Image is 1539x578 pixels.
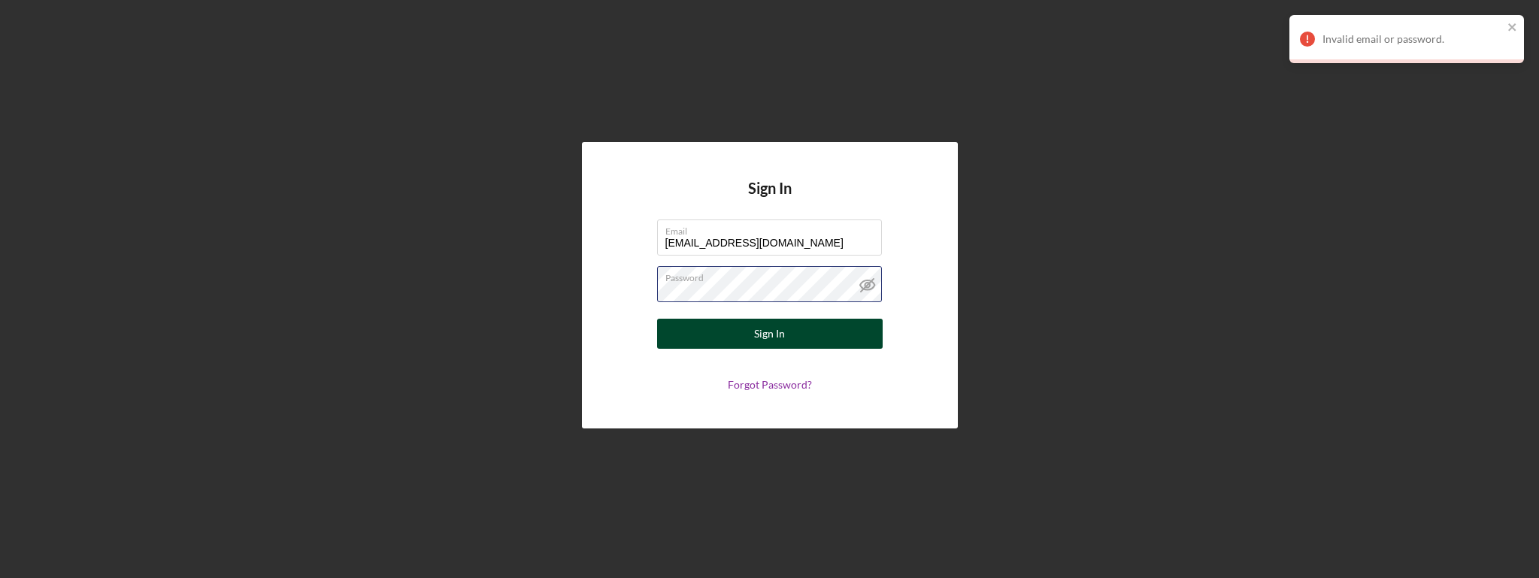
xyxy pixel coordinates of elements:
a: Forgot Password? [728,378,812,391]
button: Sign In [657,319,883,349]
div: Invalid email or password. [1322,33,1503,45]
h4: Sign In [748,180,792,219]
div: Sign In [754,319,785,349]
label: Email [665,220,882,237]
label: Password [665,267,882,283]
button: close [1507,21,1518,35]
